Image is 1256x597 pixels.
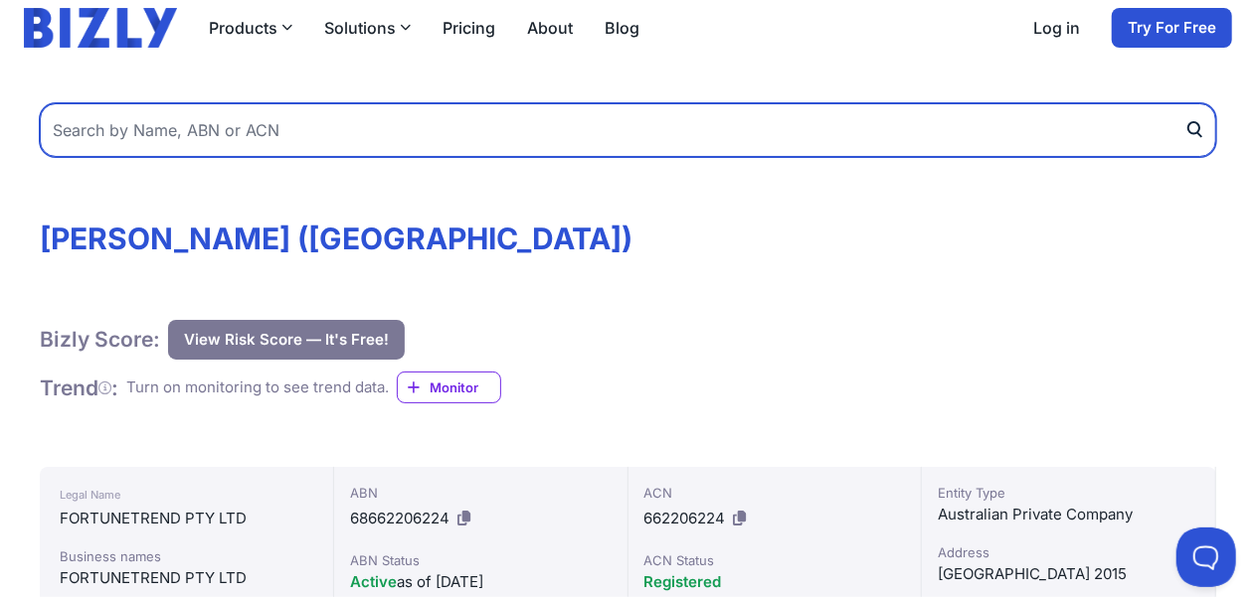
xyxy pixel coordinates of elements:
button: View Risk Score — It's Free! [168,320,405,360]
button: Solutions [324,16,411,40]
h1: Trend : [40,374,118,401]
input: Search by Name, ABN or ACN [40,103,1216,157]
span: Active [350,572,397,591]
a: About [527,16,573,40]
div: FORTUNETREND PTY LTD [60,566,313,590]
a: Blog [605,16,639,40]
h1: [PERSON_NAME] ([GEOGRAPHIC_DATA]) [40,221,1216,256]
div: ACN Status [644,550,906,570]
div: Turn on monitoring to see trend data. [126,376,389,399]
div: ACN [644,483,906,503]
span: 662206224 [644,509,726,527]
div: as of [DATE] [350,570,612,594]
span: 68662206224 [350,509,449,527]
div: [GEOGRAPHIC_DATA] 2015 [938,562,1199,586]
div: ABN Status [350,550,612,570]
h1: Bizly Score: [40,326,160,353]
div: FORTUNETREND PTY LTD [60,507,313,530]
div: ABN [350,483,612,503]
a: Pricing [443,16,495,40]
iframe: Toggle Customer Support [1176,527,1236,587]
div: Legal Name [60,483,313,507]
span: Registered [644,572,722,591]
div: Address [938,542,1199,562]
a: Monitor [397,372,501,403]
div: Australian Private Company [938,503,1199,526]
span: Monitor [430,377,500,397]
a: Log in [1033,16,1080,40]
button: Products [209,16,292,40]
div: Business names [60,546,313,566]
div: Entity Type [938,483,1199,503]
a: Try For Free [1112,8,1232,48]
